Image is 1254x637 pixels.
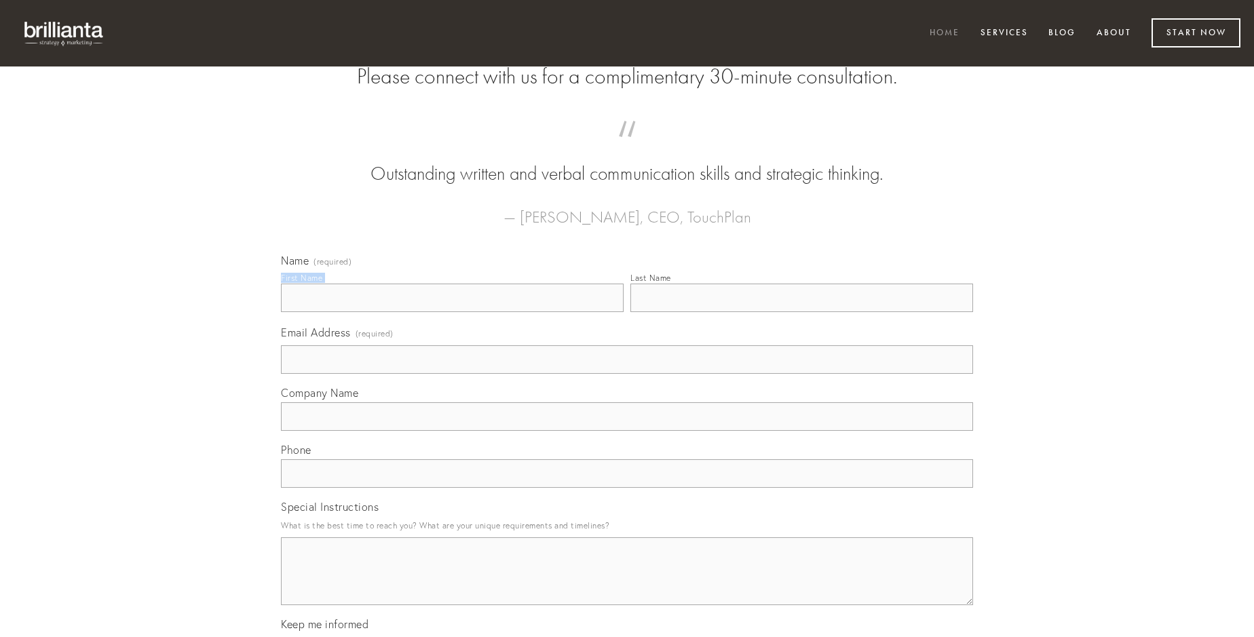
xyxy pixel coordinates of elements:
[281,386,358,400] span: Company Name
[630,273,671,283] div: Last Name
[281,326,351,339] span: Email Address
[281,443,311,457] span: Phone
[1152,18,1240,47] a: Start Now
[303,187,951,231] figcaption: — [PERSON_NAME], CEO, TouchPlan
[1088,22,1140,45] a: About
[972,22,1037,45] a: Services
[281,516,973,535] p: What is the best time to reach you? What are your unique requirements and timelines?
[281,273,322,283] div: First Name
[1040,22,1084,45] a: Blog
[281,617,368,631] span: Keep me informed
[281,500,379,514] span: Special Instructions
[356,324,394,343] span: (required)
[303,134,951,187] blockquote: Outstanding written and verbal communication skills and strategic thinking.
[281,254,309,267] span: Name
[921,22,968,45] a: Home
[313,258,351,266] span: (required)
[281,64,973,90] h2: Please connect with us for a complimentary 30-minute consultation.
[14,14,115,53] img: brillianta - research, strategy, marketing
[303,134,951,161] span: “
